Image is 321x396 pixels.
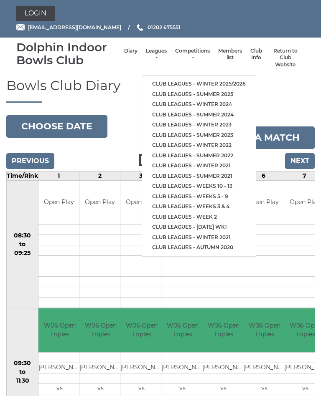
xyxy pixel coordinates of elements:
td: W06 Open Triples [161,308,204,352]
td: [PERSON_NAME] [38,363,81,373]
a: Club leagues - Week 2 [142,212,256,222]
input: Previous [6,153,54,169]
a: Diary [124,48,138,55]
input: Next [285,153,315,169]
td: 1 [38,171,79,180]
img: Email [16,24,25,30]
td: [PERSON_NAME] [79,363,122,373]
a: Club leagues - Summer 2023 [142,130,256,141]
a: Club leagues - Summer 2025 [142,89,256,100]
a: Competitions [175,48,210,61]
td: W06 Open Triples [243,308,285,352]
a: Club leagues - Winter 2025/2026 [142,79,256,89]
a: Club leagues - Winter 2022 [142,140,256,151]
td: 3 [120,171,161,180]
a: Club leagues - Winter 2023 [142,120,256,130]
td: vs [161,383,204,394]
td: [PERSON_NAME] [120,363,163,373]
a: Club leagues - Winter 2024 [142,99,256,110]
a: Club Info [250,48,262,61]
td: 2 [79,171,120,180]
td: 08:30 to 09:25 [7,180,38,308]
a: Login [16,6,55,21]
td: W06 Open Triples [202,308,245,352]
a: Club leagues - Summer 2022 [142,151,256,161]
td: Open Play [120,181,161,224]
td: 6 [243,171,284,180]
td: [PERSON_NAME] [202,363,245,373]
td: W06 Open Triples [38,308,81,352]
h1: Bowls Club Diary [6,78,315,102]
td: Open Play [79,181,120,224]
a: Club leagues - [DATE] wk1 [142,222,256,232]
a: Members list [218,48,242,61]
td: Time/Rink [7,171,38,180]
td: [PERSON_NAME] [243,363,285,373]
td: W06 Open Triples [120,308,163,352]
td: vs [38,383,81,394]
td: vs [79,383,122,394]
a: Return to Club Website [270,48,301,68]
a: Club leagues - Autumn 2020 [142,242,256,253]
td: [PERSON_NAME] [161,363,204,373]
td: W06 Open Triples [79,308,122,352]
button: Choose date [6,115,107,138]
a: Book a match [207,126,315,149]
span: 01202 675551 [148,24,181,30]
a: Club leagues - Weeks 3 & 4 [142,202,256,212]
td: vs [243,383,285,394]
a: Club leagues - Summer 2024 [142,110,256,120]
a: Club leagues - Weeks 5 - 9 [142,192,256,202]
td: Open Play [243,181,284,224]
a: Leagues [146,48,167,61]
a: Club leagues - Winter 2021 [142,161,256,171]
td: Open Play [38,181,79,224]
td: vs [202,383,245,394]
span: [EMAIL_ADDRESS][DOMAIN_NAME] [28,24,121,30]
a: Club leagues - Summer 2021 [142,171,256,182]
a: Club leagues - Winter 2021 [142,232,256,243]
a: Email [EMAIL_ADDRESS][DOMAIN_NAME] [16,23,121,31]
div: Dolphin Indoor Bowls Club [16,41,120,67]
a: Club leagues - Weeks 10 - 13 [142,181,256,192]
a: Phone us 01202 675551 [136,23,181,31]
td: vs [120,383,163,394]
ul: Leagues [142,75,256,257]
img: Phone us [137,24,143,31]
